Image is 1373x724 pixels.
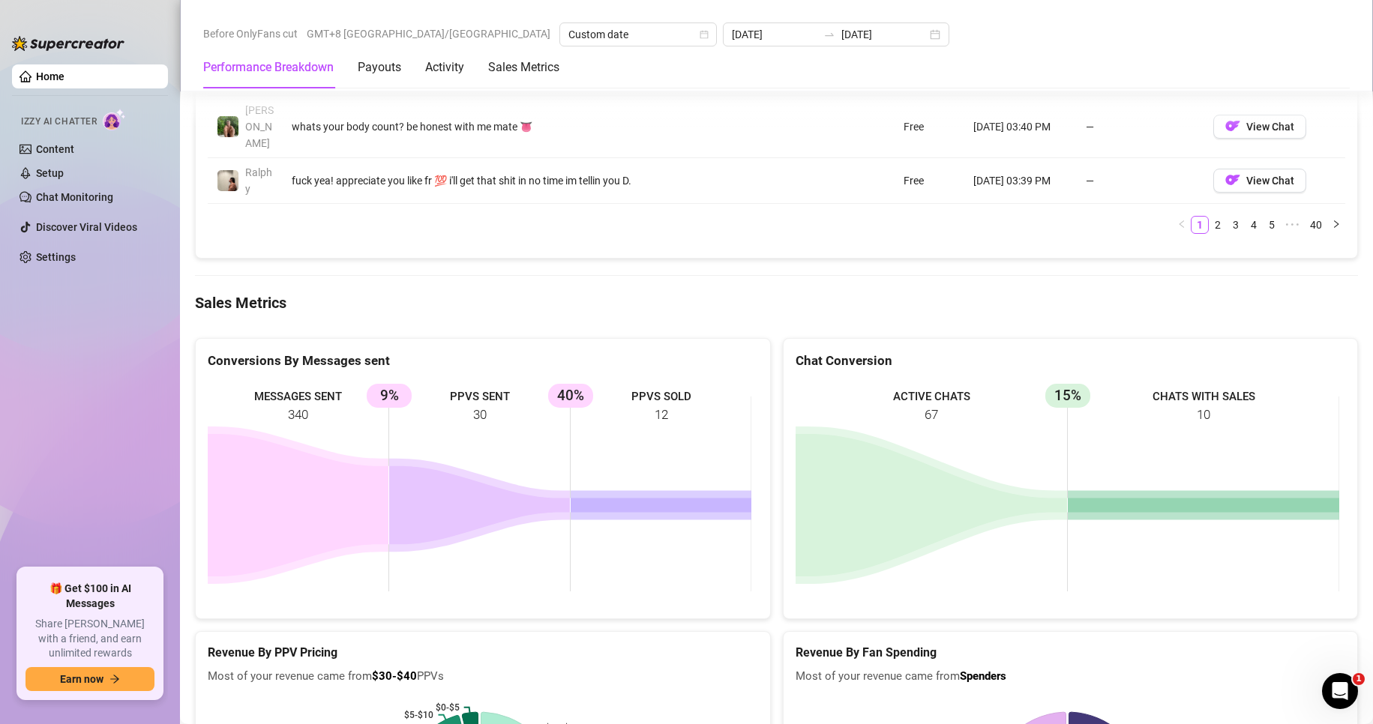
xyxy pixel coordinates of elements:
[1192,217,1208,233] a: 1
[1209,216,1227,234] li: 2
[195,292,1358,313] h4: Sales Metrics
[1353,673,1365,685] span: 1
[1246,121,1294,133] span: View Chat
[208,351,758,371] div: Conversions By Messages sent
[1191,216,1209,234] li: 1
[292,172,810,189] div: fuck yea! appreciate you like fr 💯 i'll get that shit in no time im tellin you D.
[1246,175,1294,187] span: View Chat
[372,669,417,683] b: $30-$40
[732,26,817,43] input: Start date
[823,28,835,40] span: swap-right
[1213,169,1306,193] button: OFView Chat
[1213,178,1306,190] a: OFView Chat
[358,58,401,76] div: Payouts
[1177,220,1186,229] span: left
[700,30,709,39] span: calendar
[1327,216,1345,234] li: Next Page
[109,674,120,684] span: arrow-right
[1227,216,1245,234] li: 3
[12,36,124,51] img: logo-BBDzfeDw.svg
[208,644,758,662] h5: Revenue By PPV Pricing
[245,104,274,149] span: [PERSON_NAME]
[1173,216,1191,234] button: left
[1245,216,1263,234] li: 4
[103,109,126,130] img: AI Chatter
[796,351,1346,371] div: Chat Conversion
[568,23,708,46] span: Custom date
[1281,216,1305,234] li: Next 5 Pages
[36,143,74,155] a: Content
[36,191,113,203] a: Chat Monitoring
[25,582,154,611] span: 🎁 Get $100 in AI Messages
[895,158,964,204] td: Free
[1228,217,1244,233] a: 3
[1332,220,1341,229] span: right
[307,22,550,45] span: GMT+8 [GEOGRAPHIC_DATA]/[GEOGRAPHIC_DATA]
[404,710,433,720] text: $5-$10
[36,167,64,179] a: Setup
[823,28,835,40] span: to
[36,221,137,233] a: Discover Viral Videos
[1077,96,1204,158] td: —
[208,668,758,686] span: Most of your revenue came from PPVs
[60,673,103,685] span: Earn now
[488,58,559,76] div: Sales Metrics
[1213,115,1306,139] button: OFView Chat
[36,70,64,82] a: Home
[1246,217,1262,233] a: 4
[1264,217,1280,233] a: 5
[203,22,298,45] span: Before OnlyFans cut
[895,96,964,158] td: Free
[1263,216,1281,234] li: 5
[796,644,1346,662] h5: Revenue By Fan Spending
[217,116,238,137] img: Nathaniel
[21,115,97,129] span: Izzy AI Chatter
[217,170,238,191] img: Ralphy
[1225,118,1240,133] img: OF
[36,251,76,263] a: Settings
[25,617,154,661] span: Share [PERSON_NAME] with a friend, and earn unlimited rewards
[292,118,810,135] div: whats your body count? be honest with me mate 👅
[425,58,464,76] div: Activity
[1077,158,1204,204] td: —
[1281,216,1305,234] span: •••
[964,96,1077,158] td: [DATE] 03:40 PM
[960,669,1006,683] b: Spenders
[245,166,272,195] span: Ralphy
[1306,217,1327,233] a: 40
[1225,172,1240,187] img: OF
[25,667,154,691] button: Earn nowarrow-right
[1327,216,1345,234] button: right
[1305,216,1327,234] li: 40
[964,158,1077,204] td: [DATE] 03:39 PM
[1213,124,1306,136] a: OFView Chat
[1210,217,1226,233] a: 2
[436,702,460,713] text: $0-$5
[203,58,334,76] div: Performance Breakdown
[1173,216,1191,234] li: Previous Page
[796,668,1346,686] span: Most of your revenue came from
[1322,673,1358,709] iframe: Intercom live chat
[841,26,927,43] input: End date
